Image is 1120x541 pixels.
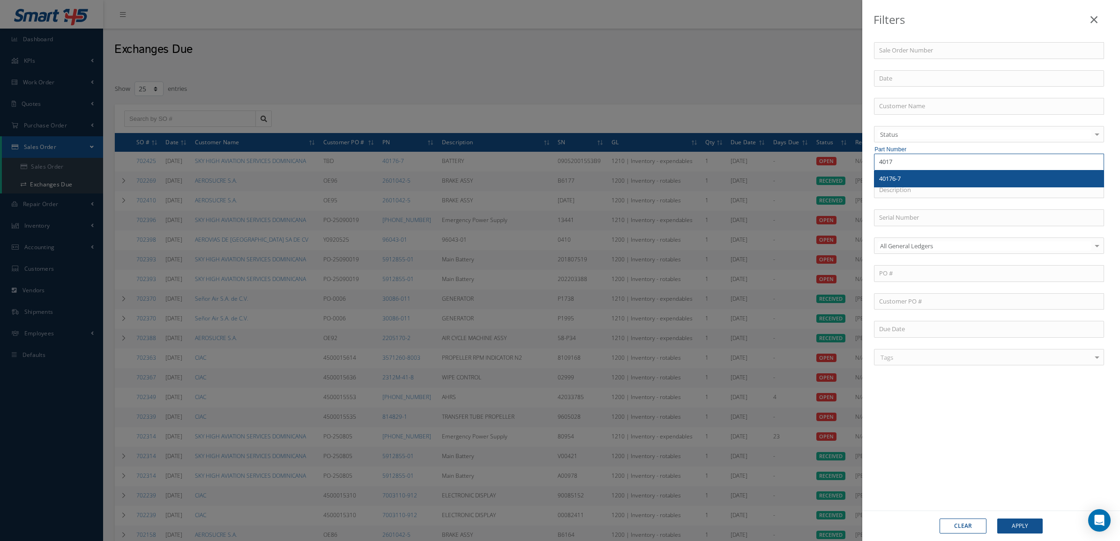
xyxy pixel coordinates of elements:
[874,321,1104,338] input: Due Date
[874,98,1104,115] input: Customer Name
[878,241,1091,251] span: All General Ledgers
[874,182,1104,199] input: Description
[874,209,1104,226] input: Serial Number
[874,293,1104,310] input: Customer PO #
[874,265,1104,282] input: PO #
[874,145,1104,154] label: Part Number
[874,12,905,27] b: Filters
[874,154,1104,170] input: Part Number
[997,519,1043,534] button: Apply
[940,519,986,534] button: Clear
[879,174,901,183] span: 40176-7
[878,130,1091,139] span: Status
[1088,509,1111,532] div: Open Intercom Messenger
[874,70,1104,87] input: Date
[878,353,893,363] span: Tags
[874,42,1104,59] input: Sale Order Number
